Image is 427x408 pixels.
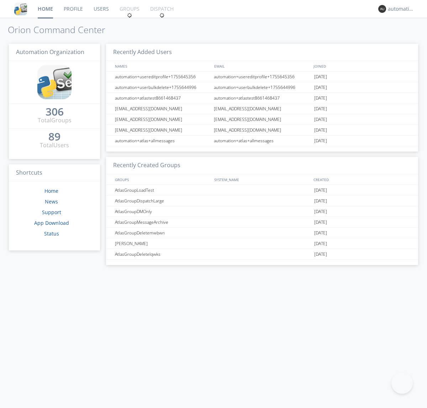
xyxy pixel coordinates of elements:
img: spin.svg [127,13,132,18]
span: [DATE] [314,114,327,125]
div: AtlasGroupDeletelqwks [113,249,212,259]
div: automation+atlas+allmessages [212,136,312,146]
span: [DATE] [314,104,327,114]
span: [DATE] [314,228,327,238]
div: EMAIL [212,61,312,71]
a: 89 [48,133,60,141]
a: Status [44,230,59,237]
div: automation+userbulkdelete+1755644996 [113,82,212,92]
a: [PERSON_NAME][DATE] [106,238,418,249]
a: 306 [46,108,64,116]
a: automation+userbulkdelete+1755644996automation+userbulkdelete+1755644996[DATE] [106,82,418,93]
a: [EMAIL_ADDRESS][DOMAIN_NAME][EMAIL_ADDRESS][DOMAIN_NAME][DATE] [106,114,418,125]
span: [DATE] [314,136,327,146]
div: AtlasGroupDMOnly [113,206,212,217]
div: JOINED [312,61,411,71]
span: [DATE] [314,217,327,228]
h3: Recently Added Users [106,44,418,61]
span: [DATE] [314,238,327,249]
iframe: Toggle Customer Support [391,372,413,394]
h3: Recently Created Groups [106,157,418,174]
a: [EMAIL_ADDRESS][DOMAIN_NAME][EMAIL_ADDRESS][DOMAIN_NAME][DATE] [106,104,418,114]
div: 89 [48,133,60,140]
span: Automation Organization [16,48,84,56]
img: cddb5a64eb264b2086981ab96f4c1ba7 [37,65,72,99]
a: automation+usereditprofile+1755645356automation+usereditprofile+1755645356[DATE] [106,71,418,82]
a: AtlasGroupDeletelqwks[DATE] [106,249,418,260]
div: [PERSON_NAME] [113,238,212,249]
span: [DATE] [314,82,327,93]
span: [DATE] [314,125,327,136]
a: App Download [34,219,69,226]
span: [DATE] [314,249,327,260]
div: [EMAIL_ADDRESS][DOMAIN_NAME] [212,114,312,124]
a: AtlasGroupMessageArchive[DATE] [106,217,418,228]
div: [EMAIL_ADDRESS][DOMAIN_NAME] [212,125,312,135]
a: [EMAIL_ADDRESS][DOMAIN_NAME][EMAIL_ADDRESS][DOMAIN_NAME][DATE] [106,125,418,136]
div: Total Users [40,141,69,149]
div: [EMAIL_ADDRESS][DOMAIN_NAME] [113,104,212,114]
div: NAMES [113,61,211,71]
div: 306 [46,108,64,115]
span: [DATE] [314,93,327,104]
a: AtlasGroupDMOnly[DATE] [106,206,418,217]
div: AtlasGroupMessageArchive [113,217,212,227]
div: automation+atlastest8661468437 [212,93,312,103]
a: AtlasGroupDispatchLarge[DATE] [106,196,418,206]
div: [EMAIL_ADDRESS][DOMAIN_NAME] [113,114,212,124]
a: Home [44,187,58,194]
div: [EMAIL_ADDRESS][DOMAIN_NAME] [212,104,312,114]
div: SYSTEM_NAME [212,174,312,185]
h3: Shortcuts [9,164,100,182]
div: automation+userbulkdelete+1755644996 [212,82,312,92]
span: [DATE] [314,185,327,196]
div: AtlasGroupLoadTest [113,185,212,195]
div: automation+atlas0009 [388,5,415,12]
a: News [45,198,58,205]
div: automation+usereditprofile+1755645356 [113,71,212,82]
a: Support [42,209,61,216]
div: GROUPS [113,174,211,185]
img: cddb5a64eb264b2086981ab96f4c1ba7 [14,2,27,15]
div: automation+atlastest8661468437 [113,93,212,103]
span: [DATE] [314,206,327,217]
div: AtlasGroupDispatchLarge [113,196,212,206]
span: [DATE] [314,71,327,82]
a: automation+atlas+allmessagesautomation+atlas+allmessages[DATE] [106,136,418,146]
a: AtlasGroupLoadTest[DATE] [106,185,418,196]
a: AtlasGroupDeletemwbwn[DATE] [106,228,418,238]
div: [EMAIL_ADDRESS][DOMAIN_NAME] [113,125,212,135]
div: Total Groups [38,116,72,124]
img: 373638.png [378,5,386,13]
span: [DATE] [314,196,327,206]
div: automation+usereditprofile+1755645356 [212,71,312,82]
div: CREATED [312,174,411,185]
a: automation+atlastest8661468437automation+atlastest8661468437[DATE] [106,93,418,104]
div: AtlasGroupDeletemwbwn [113,228,212,238]
div: automation+atlas+allmessages [113,136,212,146]
img: spin.svg [159,13,164,18]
